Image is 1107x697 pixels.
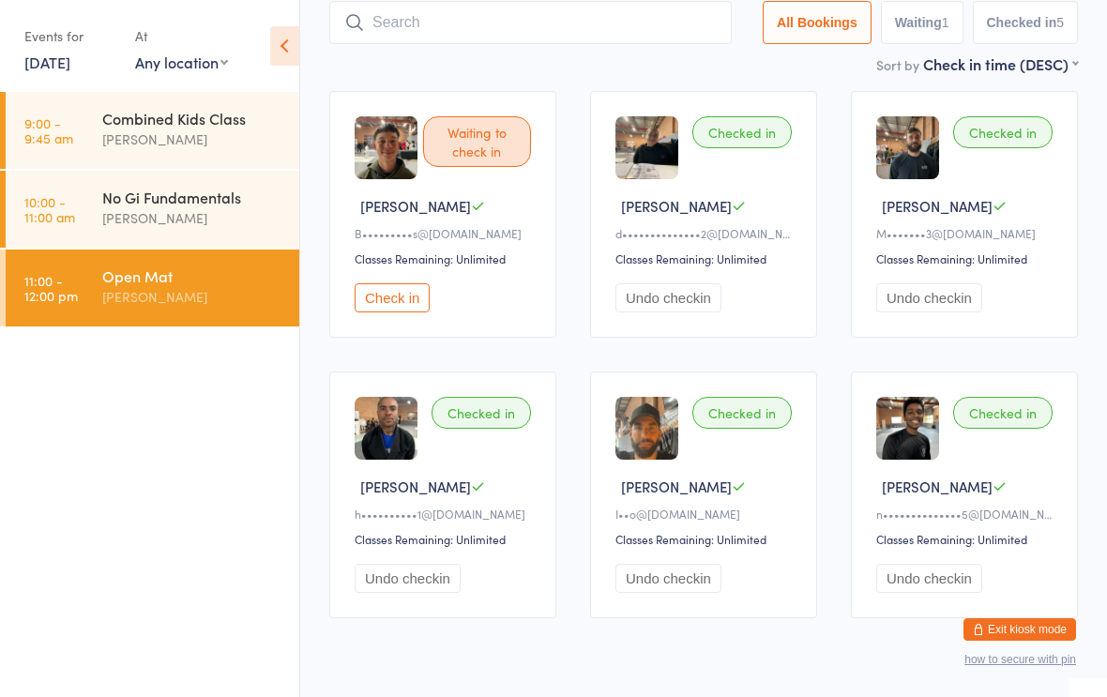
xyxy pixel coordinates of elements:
[692,397,792,429] div: Checked in
[876,283,982,312] button: Undo checkin
[102,129,283,150] div: [PERSON_NAME]
[621,477,732,496] span: [PERSON_NAME]
[876,397,939,460] img: image1743649111.png
[615,397,678,460] img: image1737356009.png
[355,225,537,241] div: B•••••••••s@[DOMAIN_NAME]
[360,196,471,216] span: [PERSON_NAME]
[102,187,283,207] div: No Gi Fundamentals
[102,207,283,229] div: [PERSON_NAME]
[355,283,430,312] button: Check in
[953,397,1053,429] div: Checked in
[621,196,732,216] span: [PERSON_NAME]
[615,564,721,593] button: Undo checkin
[355,397,417,460] img: image1733279947.png
[360,477,471,496] span: [PERSON_NAME]
[763,1,872,44] button: All Bookings
[102,265,283,286] div: Open Mat
[355,116,417,179] img: image1756874517.png
[615,283,721,312] button: Undo checkin
[876,116,939,179] img: image1757324904.png
[615,531,797,547] div: Classes Remaining: Unlimited
[24,194,75,224] time: 10:00 - 11:00 am
[6,171,299,248] a: 10:00 -11:00 amNo Gi Fundamentals[PERSON_NAME]
[876,506,1058,522] div: n••••••••••••••5@[DOMAIN_NAME]
[923,53,1078,74] div: Check in time (DESC)
[615,225,797,241] div: d••••••••••••••2@[DOMAIN_NAME]
[102,286,283,308] div: [PERSON_NAME]
[973,1,1079,44] button: Checked in5
[876,250,1058,266] div: Classes Remaining: Unlimited
[24,273,78,303] time: 11:00 - 12:00 pm
[24,52,70,72] a: [DATE]
[876,55,919,74] label: Sort by
[1056,15,1064,30] div: 5
[882,196,993,216] span: [PERSON_NAME]
[692,116,792,148] div: Checked in
[876,564,982,593] button: Undo checkin
[329,1,732,44] input: Search
[876,225,1058,241] div: M•••••••3@[DOMAIN_NAME]
[6,92,299,169] a: 9:00 -9:45 amCombined Kids Class[PERSON_NAME]
[355,531,537,547] div: Classes Remaining: Unlimited
[942,15,949,30] div: 1
[882,477,993,496] span: [PERSON_NAME]
[615,506,797,522] div: I••o@[DOMAIN_NAME]
[135,21,228,52] div: At
[876,531,1058,547] div: Classes Remaining: Unlimited
[24,21,116,52] div: Events for
[135,52,228,72] div: Any location
[881,1,963,44] button: Waiting1
[615,116,678,179] img: image1738550685.png
[355,564,461,593] button: Undo checkin
[6,250,299,326] a: 11:00 -12:00 pmOpen Mat[PERSON_NAME]
[432,397,531,429] div: Checked in
[24,115,73,145] time: 9:00 - 9:45 am
[964,653,1076,666] button: how to secure with pin
[963,618,1076,641] button: Exit kiosk mode
[615,250,797,266] div: Classes Remaining: Unlimited
[102,108,283,129] div: Combined Kids Class
[953,116,1053,148] div: Checked in
[355,506,537,522] div: h••••••••••1@[DOMAIN_NAME]
[423,116,531,167] div: Waiting to check in
[355,250,537,266] div: Classes Remaining: Unlimited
